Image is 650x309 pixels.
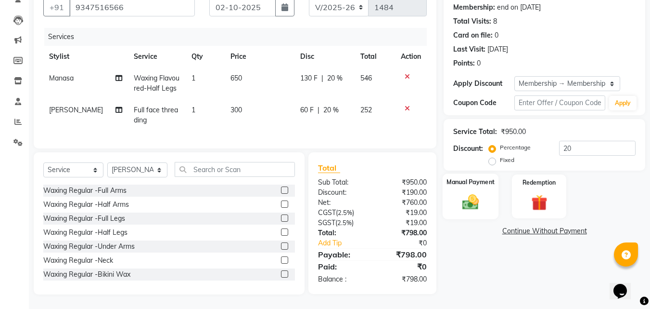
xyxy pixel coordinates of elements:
div: Service Total: [453,127,497,137]
span: Total [318,163,340,173]
div: ₹0 [383,238,434,248]
div: ( ) [311,218,372,228]
div: Waxing Regular -Full Legs [43,214,125,224]
span: 546 [360,74,372,82]
th: Action [395,46,427,67]
span: Waxing Flavoured-Half Legs [134,74,179,93]
div: Waxing Regular -Bikini Wax [43,269,130,280]
button: Apply [609,96,637,110]
div: ₹0 [372,261,434,272]
div: Points: [453,58,475,68]
div: 8 [493,16,497,27]
div: 0 [477,58,481,68]
div: ₹798.00 [372,249,434,260]
span: 300 [230,106,242,114]
div: Services [44,28,434,46]
div: Discount: [453,144,483,154]
span: 252 [360,106,372,114]
span: 650 [230,74,242,82]
div: ₹19.00 [372,208,434,218]
span: CGST [318,208,336,217]
span: 20 % [323,105,339,115]
span: Manasa [49,74,74,82]
div: Waxing Regular -Under Arms [43,242,135,252]
th: Disc [294,46,355,67]
a: Add Tip [311,238,382,248]
div: Membership: [453,2,495,13]
div: Total: [311,228,372,238]
div: Payable: [311,249,372,260]
div: ₹19.00 [372,218,434,228]
span: 2.5% [338,209,352,216]
img: _gift.svg [526,193,552,213]
th: Total [355,46,395,67]
div: Waxing Regular -Half Legs [43,228,127,238]
th: Price [225,46,295,67]
input: Search or Scan [175,162,295,177]
span: 1 [191,106,195,114]
span: SGST [318,218,335,227]
span: | [321,73,323,83]
div: Coupon Code [453,98,514,108]
div: Net: [311,198,372,208]
div: Card on file: [453,30,493,40]
th: Stylist [43,46,128,67]
div: [DATE] [487,44,508,54]
div: ₹798.00 [372,228,434,238]
iframe: chat widget [610,270,640,299]
label: Manual Payment [446,177,495,187]
div: ₹950.00 [501,127,526,137]
img: _cash.svg [457,192,484,212]
span: 1 [191,74,195,82]
span: 2.5% [337,219,352,227]
div: Total Visits: [453,16,491,27]
div: ₹950.00 [372,177,434,188]
label: Fixed [500,156,514,164]
input: Enter Offer / Coupon Code [514,95,605,110]
div: Paid: [311,261,372,272]
div: ( ) [311,208,372,218]
div: ₹760.00 [372,198,434,208]
label: Redemption [523,178,556,187]
div: Waxing Regular -Half Arms [43,200,129,210]
div: Waxing Regular -Full Arms [43,186,127,196]
span: 60 F [300,105,314,115]
th: Qty [186,46,224,67]
div: 0 [495,30,498,40]
div: ₹798.00 [372,274,434,284]
span: 20 % [327,73,343,83]
div: ₹190.00 [372,188,434,198]
a: Continue Without Payment [446,226,643,236]
div: Balance : [311,274,372,284]
div: Sub Total: [311,177,372,188]
label: Percentage [500,143,531,152]
div: Waxing Regular -Neck [43,255,113,266]
span: [PERSON_NAME] [49,106,103,114]
span: | [318,105,319,115]
div: end on [DATE] [497,2,541,13]
span: 130 F [300,73,318,83]
div: Last Visit: [453,44,485,54]
div: Apply Discount [453,79,514,89]
span: Full face threading [134,106,178,124]
th: Service [128,46,186,67]
div: Discount: [311,188,372,198]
